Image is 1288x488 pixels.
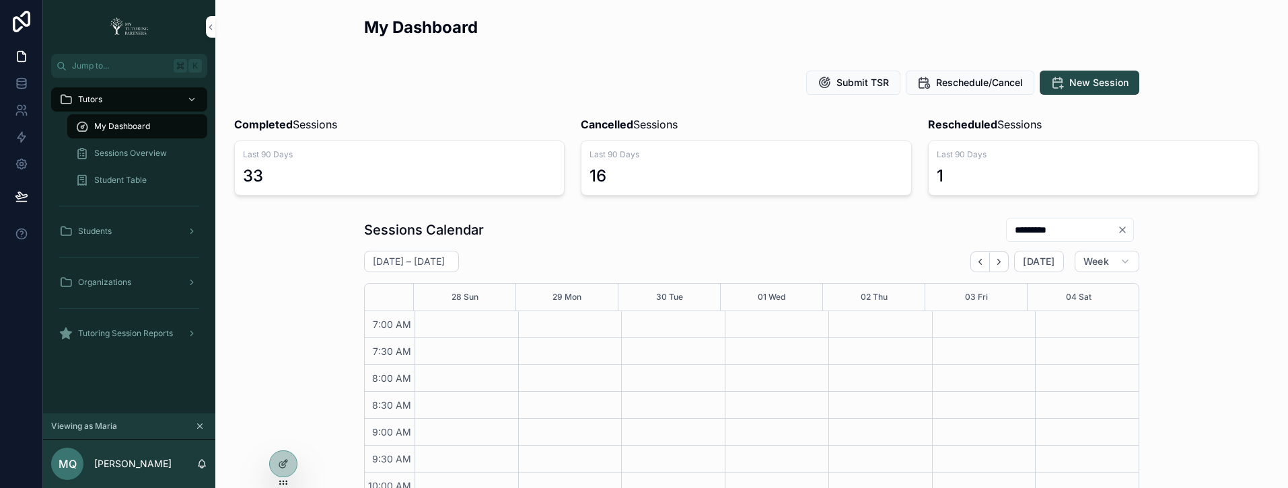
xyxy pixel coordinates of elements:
span: Organizations [78,277,131,288]
span: [DATE] [1023,255,1054,268]
span: Week [1083,255,1109,268]
span: Jump to... [72,60,168,71]
button: 03 Fri [965,284,988,311]
button: Reschedule/Cancel [906,71,1034,95]
h1: Sessions Calendar [364,220,484,239]
a: Sessions Overview [67,141,207,165]
span: Tutors [78,94,102,105]
div: 1 [937,165,943,187]
strong: Rescheduled [928,118,997,131]
span: Sessions [234,116,337,132]
span: 8:00 AM [369,372,415,384]
button: Jump to...K [51,54,207,78]
button: 28 Sun [452,284,478,311]
span: Students [78,226,112,237]
h2: My Dashboard [364,16,478,38]
a: Tutoring Session Reports [51,321,207,345]
span: 7:30 AM [369,345,415,357]
button: Week [1075,251,1139,272]
span: 7:00 AM [369,319,415,330]
button: Back [970,251,990,272]
span: 8:30 AM [369,399,415,411]
button: 29 Mon [552,284,581,311]
span: MQ [59,456,77,472]
p: [PERSON_NAME] [94,457,172,471]
button: 01 Wed [758,284,785,311]
span: Sessions [581,116,678,132]
button: Next [990,251,1009,272]
strong: Cancelled [581,118,633,131]
button: Submit TSR [806,71,900,95]
span: My Dashboard [94,121,150,132]
a: Student Table [67,168,207,192]
button: 30 Tue [656,284,683,311]
button: [DATE] [1014,251,1063,272]
span: 9:30 AM [369,453,415,464]
img: App logo [106,16,153,38]
span: Last 90 Days [589,149,902,160]
a: Students [51,219,207,243]
span: Student Table [94,175,147,186]
span: 9:00 AM [369,426,415,438]
button: Clear [1117,225,1133,235]
span: Sessions [928,116,1042,132]
span: New Session [1069,76,1129,89]
a: Tutors [51,87,207,112]
span: Reschedule/Cancel [936,76,1023,89]
span: Submit TSR [836,76,889,89]
span: Last 90 Days [243,149,556,160]
button: 04 Sat [1066,284,1092,311]
button: 02 Thu [861,284,888,311]
a: Organizations [51,270,207,294]
div: 16 [589,165,606,187]
button: New Session [1040,71,1139,95]
strong: Completed [234,118,293,131]
div: scrollable content [43,78,215,363]
div: 33 [243,165,263,187]
span: Tutoring Session Reports [78,328,173,339]
a: My Dashboard [67,114,207,138]
span: Viewing as Maria [51,421,117,432]
h2: [DATE] – [DATE] [373,255,445,268]
span: Last 90 Days [937,149,1250,160]
span: K [190,60,201,71]
span: Sessions Overview [94,148,167,159]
